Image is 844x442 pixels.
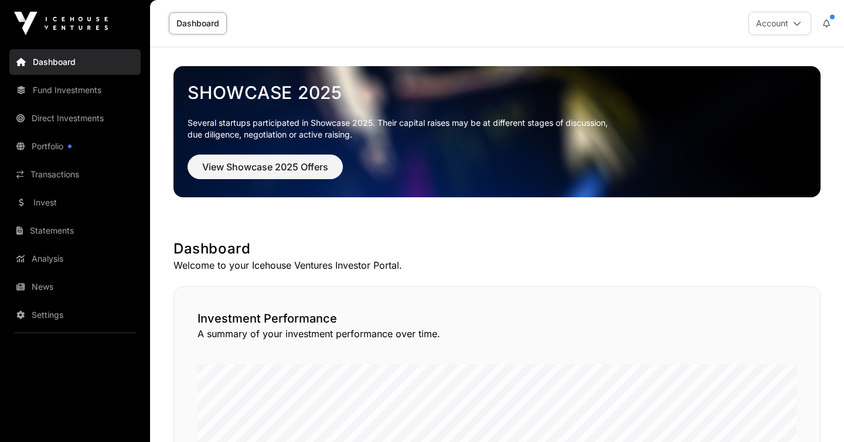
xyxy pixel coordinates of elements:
button: Account [748,12,811,35]
a: Transactions [9,162,141,187]
button: View Showcase 2025 Offers [188,155,343,179]
a: Invest [9,190,141,215]
p: A summary of your investment performance over time. [198,327,797,341]
a: View Showcase 2025 Offers [188,166,343,178]
a: Dashboard [169,12,227,35]
img: Showcase 2025 [173,66,821,197]
a: Analysis [9,246,141,272]
a: Showcase 2025 [188,82,806,103]
a: News [9,274,141,300]
a: Statements [9,218,141,244]
p: Welcome to your Icehouse Ventures Investor Portal. [173,258,821,272]
a: Direct Investments [9,105,141,131]
a: Settings [9,302,141,328]
a: Dashboard [9,49,141,75]
h1: Dashboard [173,239,821,258]
img: Icehouse Ventures Logo [14,12,108,35]
h2: Investment Performance [198,310,797,327]
a: Fund Investments [9,77,141,103]
span: View Showcase 2025 Offers [202,160,328,174]
p: Several startups participated in Showcase 2025. Their capital raises may be at different stages o... [188,117,806,141]
a: Portfolio [9,133,141,159]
